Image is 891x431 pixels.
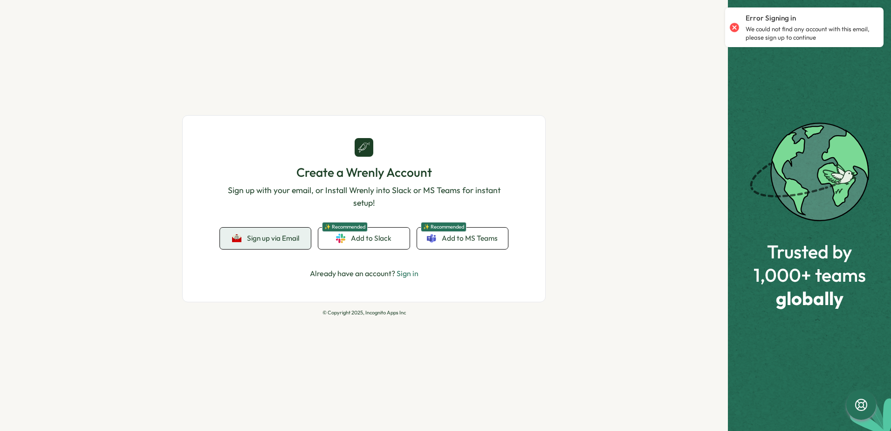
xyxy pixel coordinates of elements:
[351,233,391,243] span: Add to Slack
[182,310,546,316] p: © Copyright 2025, Incognito Apps Inc
[417,228,508,249] a: ✨ RecommendedAdd to MS Teams
[746,13,796,23] p: Error Signing in
[746,25,874,42] p: We could not find any account with this email, please sign up to continue
[318,228,409,249] a: ✨ RecommendedAdd to Slack
[754,241,866,262] span: Trusted by
[322,222,368,232] span: ✨ Recommended
[220,228,311,249] button: Sign up via Email
[310,268,418,279] p: Already have an account?
[220,184,508,209] p: Sign up with your email, or Install Wrenly into Slack or MS Teams for instant setup!
[421,222,466,232] span: ✨ Recommended
[754,264,866,285] span: 1,000+ teams
[397,269,418,278] a: Sign in
[247,234,299,243] span: Sign up via Email
[220,164,508,181] h1: Create a Wrenly Account
[442,233,498,243] span: Add to MS Teams
[754,288,866,308] span: globally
